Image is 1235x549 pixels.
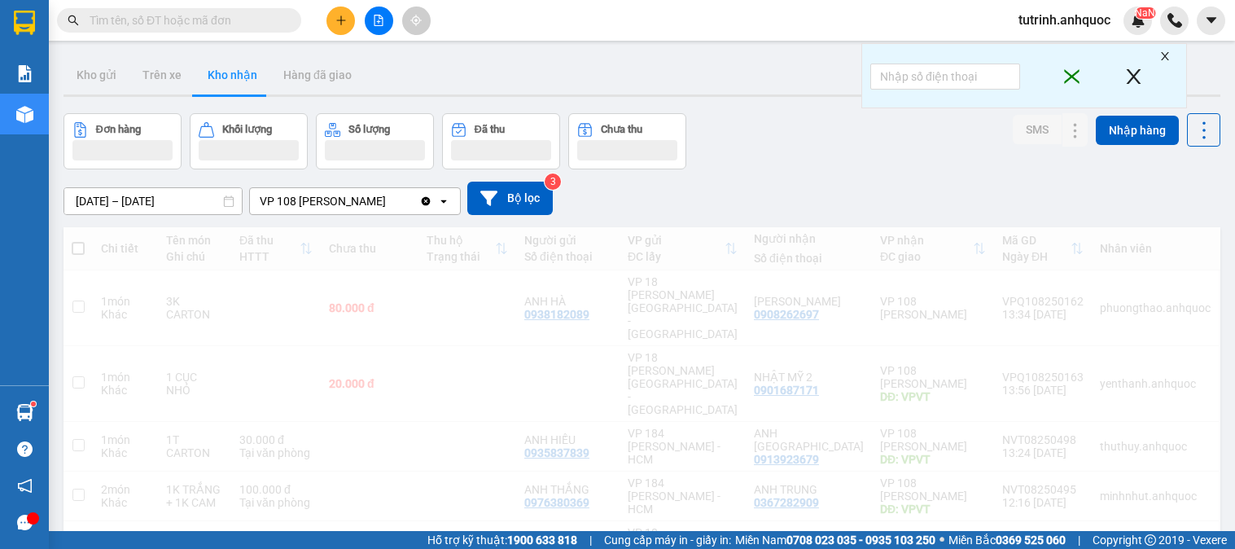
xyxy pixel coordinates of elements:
span: caret-down [1204,13,1219,28]
button: SMS [1013,115,1062,144]
span: close [1055,66,1088,86]
button: aim [402,7,431,35]
span: | [1078,531,1080,549]
button: Kho nhận [195,55,270,94]
button: Đã thu [442,113,560,169]
button: Hàng đã giao [270,55,365,94]
button: Kho gửi [64,55,129,94]
span: close [1157,51,1173,67]
strong: 0369 525 060 [996,534,1066,547]
img: warehouse-icon [16,404,33,421]
span: copyright [1145,534,1156,546]
input: Tìm tên, số ĐT hoặc mã đơn [90,11,282,29]
span: close [1123,60,1144,93]
span: | [589,531,592,549]
button: caret-down [1197,7,1225,35]
button: Nhập hàng [1096,116,1179,145]
img: phone-icon [1167,13,1182,28]
sup: 3 [545,173,561,190]
sup: 1 [31,402,36,406]
button: Trên xe [129,55,195,94]
svg: Clear value [419,195,432,208]
span: aim [410,15,422,26]
img: logo-vxr [14,11,35,35]
div: Khối lượng [222,124,272,135]
button: Chưa thu [568,113,686,169]
img: icon-new-feature [1131,13,1145,28]
span: search [68,15,79,26]
div: Đơn hàng [96,124,141,135]
sup: NaN [1135,7,1155,19]
span: tutrinh.anhquoc [1005,10,1123,30]
button: Số lượng [316,113,434,169]
div: VP 108 [PERSON_NAME] [260,193,386,209]
span: file-add [373,15,384,26]
span: Cung cấp máy in - giấy in: [604,531,731,549]
img: solution-icon [16,65,33,82]
input: Selected VP 108 Lê Hồng Phong - Vũng Tàu. [388,193,389,209]
div: Số lượng [348,124,390,135]
button: file-add [365,7,393,35]
div: Chưa thu [601,124,642,135]
strong: 1900 633 818 [507,534,577,547]
span: Miền Bắc [948,531,1066,549]
span: ⚪️ [939,537,944,543]
button: plus [326,7,355,35]
img: warehouse-icon [16,106,33,123]
svg: open [437,195,450,208]
span: question-circle [17,441,33,457]
span: Miền Nam [735,531,935,549]
span: message [17,515,33,530]
span: plus [335,15,347,26]
input: Select a date range. [64,188,242,214]
button: Bộ lọc [467,182,553,215]
button: Đơn hàng [64,113,182,169]
div: Đã thu [475,124,505,135]
span: notification [17,478,33,494]
span: Hỗ trợ kỹ thuật: [427,531,577,549]
button: Khối lượng [190,113,308,169]
input: Nhập số điện thoại [870,64,1020,90]
strong: 0708 023 035 - 0935 103 250 [786,534,935,547]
